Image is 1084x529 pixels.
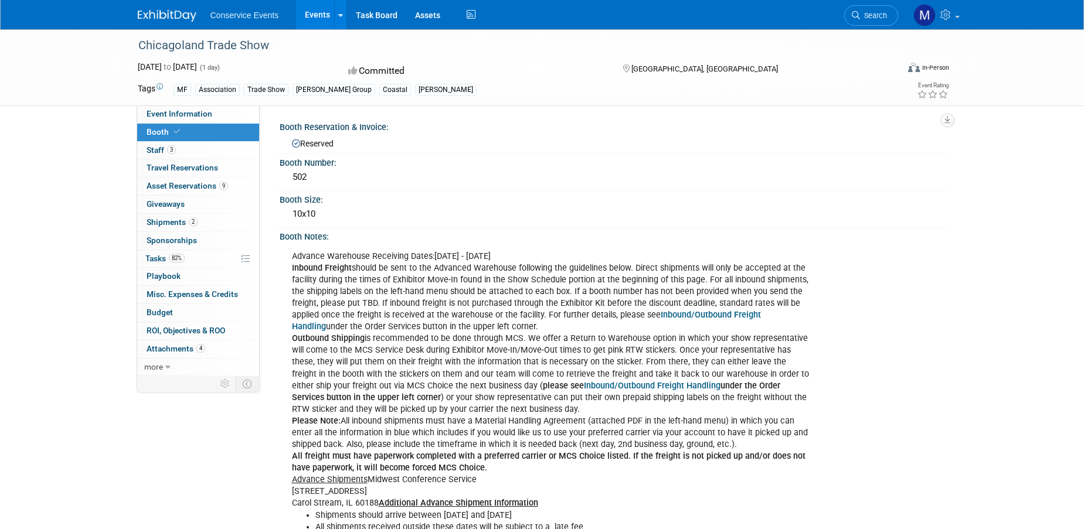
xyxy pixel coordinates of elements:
[280,191,947,206] div: Booth Size:
[196,344,205,353] span: 4
[147,308,173,317] span: Budget
[235,376,259,391] td: Toggle Event Tabs
[137,196,259,213] a: Giveaways
[137,178,259,195] a: Asset Reservations9
[147,181,228,190] span: Asset Reservations
[147,199,185,209] span: Giveaways
[134,35,881,56] div: Chicagoland Trade Show
[137,124,259,141] a: Booth
[137,322,259,340] a: ROI, Objectives & ROO
[280,118,947,133] div: Booth Reservation & Invoice:
[147,236,197,245] span: Sponsorships
[345,61,604,81] div: Committed
[292,263,352,273] b: Inbound Freight
[137,286,259,303] a: Misc. Expenses & Credits
[145,254,185,263] span: Tasks
[292,381,780,402] b: please see under the Order Services button in the upper left corner
[137,268,259,285] a: Playbook
[219,182,228,190] span: 9
[244,84,288,96] div: Trade Show
[292,333,365,343] b: Outbound Shipping
[144,362,163,371] span: more
[293,84,375,96] div: [PERSON_NAME] Group
[162,62,173,71] span: to
[215,376,236,391] td: Personalize Event Tab Strip
[288,135,938,149] div: Reserved
[137,159,259,177] a: Travel Reservations
[315,510,810,521] li: Shipments should arrive between [DATE] and [DATE]
[137,250,259,268] a: Tasks82%
[844,5,898,26] a: Search
[292,451,806,473] b: All freight must have paperwork completed with a preferred carrier or MCS Choice listed. If the f...
[169,254,185,262] span: 82%
[913,4,936,26] img: Marley Staker
[379,84,411,96] div: Coastal
[147,109,212,118] span: Event Information
[167,145,176,154] span: 3
[908,63,920,72] img: Format-Inperson.png
[917,83,949,88] div: Event Rating
[147,326,225,335] span: ROI, Objectives & ROO
[631,64,778,73] span: [GEOGRAPHIC_DATA], [GEOGRAPHIC_DATA]
[415,84,477,96] div: [PERSON_NAME]
[138,83,163,96] td: Tags
[137,359,259,376] a: more
[379,498,538,508] b: Additional Advance Shipment Information
[189,217,198,226] span: 2
[199,64,220,71] span: (1 day)
[288,205,938,223] div: 10x10
[147,217,198,227] span: Shipments
[138,10,196,22] img: ExhibitDay
[137,232,259,250] a: Sponsorships
[292,475,368,484] u: Advance Shipments
[280,228,947,243] div: Booth Notes:
[922,63,949,72] div: In-Person
[584,381,721,391] a: Inbound/Outbound Freight Handling
[137,214,259,231] a: Shipments2
[138,62,197,71] span: [DATE] [DATE]
[174,128,180,135] i: Booth reservation complete
[147,344,205,353] span: Attachments
[137,142,259,159] a: Staff3
[195,84,240,96] div: Association
[147,163,218,172] span: Travel Reservations
[137,105,259,123] a: Event Information
[137,304,259,322] a: Budget
[288,168,938,186] div: 502
[147,145,176,155] span: Staff
[147,271,181,281] span: Playbook
[280,154,947,169] div: Booth Number:
[292,416,341,426] b: Please Note:
[147,289,238,299] span: Misc. Expenses & Credits
[147,127,182,136] span: Booth
[174,84,191,96] div: MF
[210,11,279,20] span: Conservice Events
[829,61,950,79] div: Event Format
[860,11,887,20] span: Search
[137,340,259,358] a: Attachments4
